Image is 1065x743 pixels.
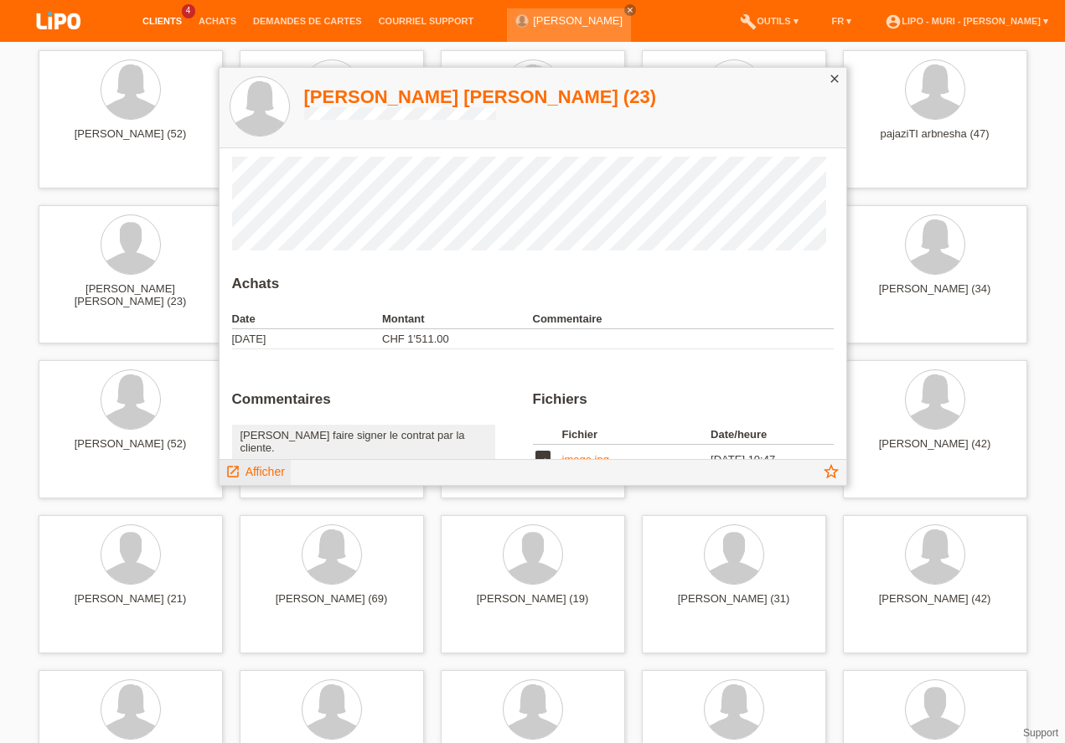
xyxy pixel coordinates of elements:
[232,276,834,301] h2: Achats
[876,16,1057,26] a: account_circleLIPO - Muri - [PERSON_NAME] ▾
[533,14,623,27] a: [PERSON_NAME]
[822,462,840,481] i: star_border
[828,72,841,85] i: close
[52,127,209,154] div: [PERSON_NAME] (52)
[885,13,902,30] i: account_circle
[856,127,1014,154] div: pajaziTI arbnesha (47)
[624,4,636,16] a: close
[382,329,533,349] td: CHF 1'511.00
[454,592,612,619] div: [PERSON_NAME] (19)
[134,16,190,26] a: Clients
[240,458,487,467] div: [PERSON_NAME] (Kundendienst, MF Group) / [DATE] 11:21
[655,592,813,619] div: [PERSON_NAME] (31)
[52,437,209,464] div: [PERSON_NAME] (52)
[382,309,533,329] th: Montant
[711,445,809,475] td: [DATE] 10:47
[225,464,240,479] i: launch
[533,448,553,468] i: image
[856,282,1014,309] div: [PERSON_NAME] (34)
[52,592,209,619] div: [PERSON_NAME] (21)
[822,464,840,485] a: star_border
[824,16,861,26] a: FR ▾
[626,6,634,14] i: close
[225,460,285,481] a: launch Afficher
[232,329,383,349] td: [DATE]
[304,86,657,107] a: [PERSON_NAME] [PERSON_NAME] (23)
[1023,727,1058,739] a: Support
[182,4,195,18] span: 4
[562,425,711,445] th: Fichier
[190,16,245,26] a: Achats
[856,437,1014,464] div: [PERSON_NAME] (42)
[52,282,209,309] div: [PERSON_NAME] [PERSON_NAME] (23)
[856,592,1014,619] div: [PERSON_NAME] (42)
[245,16,370,26] a: Demandes de cartes
[17,34,101,47] a: LIPO pay
[246,465,285,478] span: Afficher
[562,453,609,466] a: image.jpg
[732,16,806,26] a: buildOutils ▾
[740,13,757,30] i: build
[533,309,834,329] th: Commentaire
[240,429,487,454] div: [PERSON_NAME] faire signer le contrat par la cliente.
[711,425,809,445] th: Date/heure
[533,391,834,416] h2: Fichiers
[232,391,520,416] h2: Commentaires
[232,309,383,329] th: Date
[253,592,411,619] div: [PERSON_NAME] (69)
[370,16,482,26] a: Courriel Support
